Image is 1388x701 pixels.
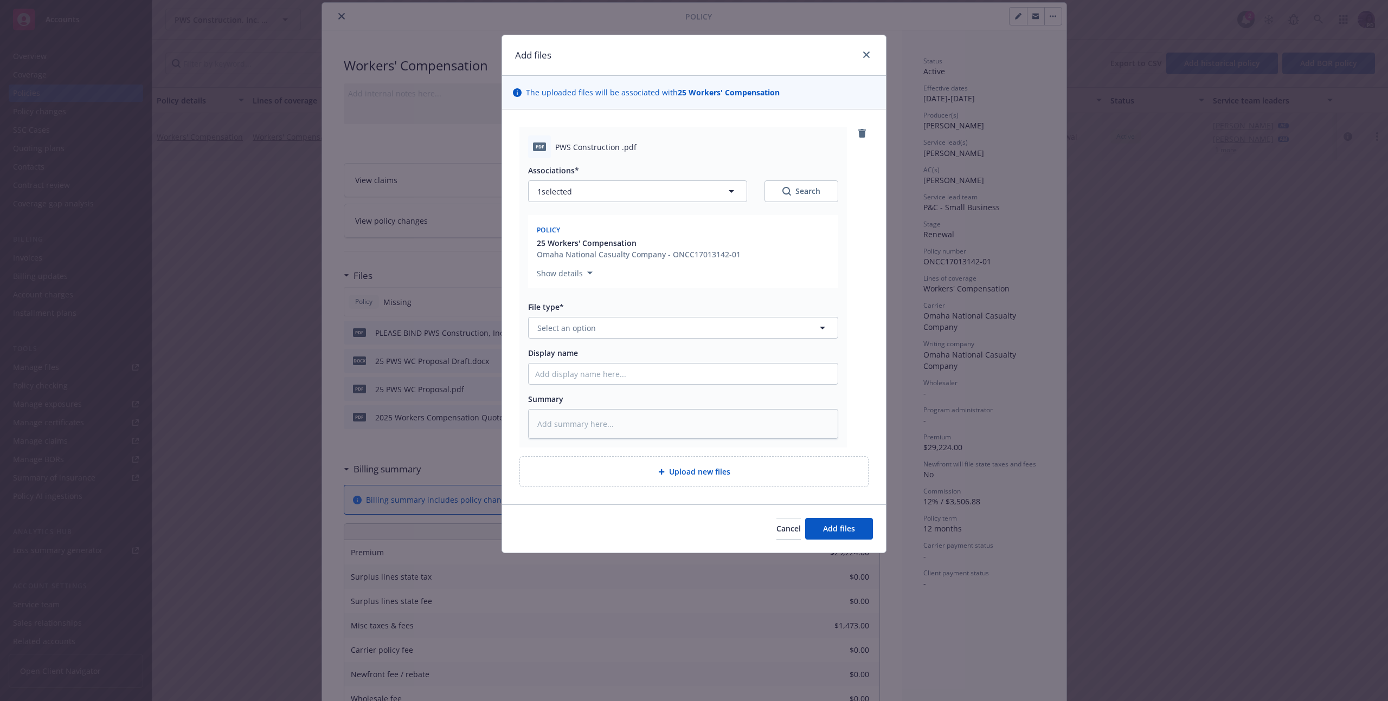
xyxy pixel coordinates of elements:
span: File type* [528,302,564,312]
span: Summary [528,394,563,404]
button: Select an option [528,317,838,339]
span: Select an option [537,322,596,334]
input: Add display name here... [529,364,838,384]
span: Display name [528,348,578,358]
